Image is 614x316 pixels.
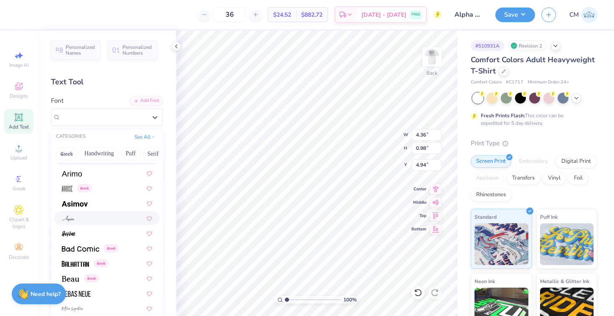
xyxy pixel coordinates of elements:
[508,40,547,51] div: Revision 2
[62,216,74,222] img: Aspire
[514,155,553,168] div: Embroidery
[471,55,595,76] span: Comfort Colors Adult Heavyweight T-Shirt
[471,155,511,168] div: Screen Print
[471,139,597,148] div: Print Type
[4,216,33,230] span: Clipart & logos
[471,40,504,51] div: # 510931A
[62,291,91,297] img: Bebas Neue
[10,93,28,99] span: Designs
[84,275,99,282] span: Greek
[471,189,511,201] div: Rhinestones
[80,147,119,160] button: Handwriting
[507,172,540,185] div: Transfers
[361,10,406,19] span: [DATE] - [DATE]
[556,155,596,168] div: Digital Print
[143,147,163,160] button: Serif
[411,12,420,18] span: FREE
[62,171,82,177] img: Arimo
[543,172,566,185] div: Vinyl
[540,212,558,221] span: Puff Ink
[56,147,77,160] button: Greek
[474,277,495,286] span: Neon Ink
[62,246,99,252] img: Bad Comic
[474,212,497,221] span: Standard
[424,48,440,65] img: Back
[30,290,61,298] strong: Need help?
[132,133,158,141] button: See All
[213,7,246,22] input: – –
[495,8,535,22] button: Save
[569,7,597,23] a: CM
[62,306,84,312] img: Bettina Signature
[94,260,108,267] span: Greek
[9,254,29,260] span: Decorate
[411,186,426,192] span: Center
[51,96,63,106] label: Font
[301,10,322,19] span: $882.72
[448,6,489,23] input: Untitled Design
[273,10,291,19] span: $24.52
[62,186,72,192] img: Arrose
[471,79,502,86] span: Comfort Colors
[481,112,584,127] div: This color can be expedited for 5 day delivery.
[343,296,357,303] span: 100 %
[506,79,523,86] span: # C1717
[474,223,528,265] img: Standard
[569,10,579,20] span: CM
[540,223,594,265] img: Puff Ink
[471,172,504,185] div: Applique
[481,112,525,119] strong: Fresh Prints Flash:
[411,200,426,205] span: Middle
[56,133,86,140] div: CATEGORIES
[121,147,140,160] button: Puff
[62,276,79,282] img: Beau
[104,245,118,252] span: Greek
[411,226,426,232] span: Bottom
[426,69,437,77] div: Back
[9,62,29,68] span: Image AI
[568,172,588,185] div: Foil
[9,124,29,130] span: Add Text
[62,231,75,237] img: Autone
[13,185,25,192] span: Greek
[51,76,163,88] div: Text Tool
[130,96,163,106] div: Add Font
[540,277,589,286] span: Metallic & Glitter Ink
[77,185,91,192] span: Greek
[10,154,27,161] span: Upload
[411,213,426,219] span: Top
[62,201,88,207] img: Asimov
[528,79,569,86] span: Minimum Order: 24 +
[581,7,597,23] img: Chloe Murlin
[66,44,95,56] span: Personalized Names
[122,44,152,56] span: Personalized Numbers
[62,261,89,267] img: Balhattan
